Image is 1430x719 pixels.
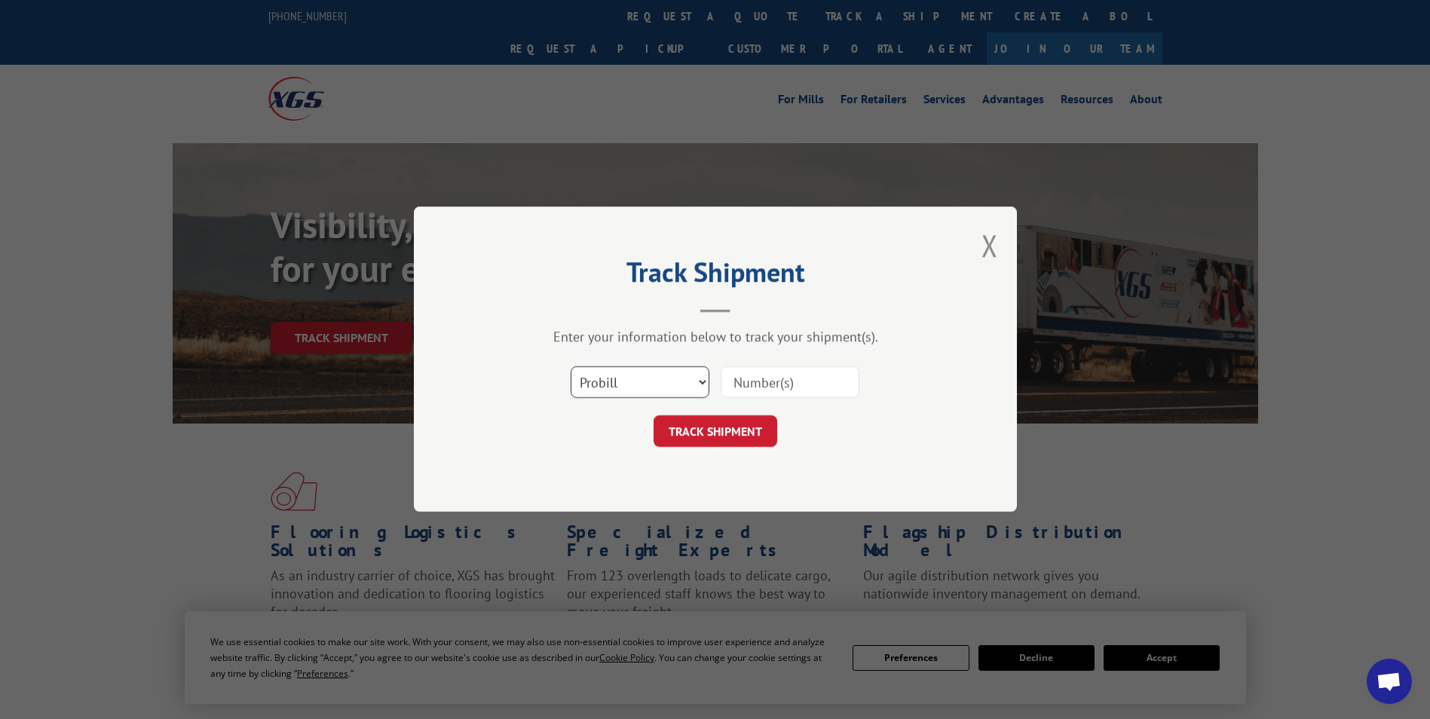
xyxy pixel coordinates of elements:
button: TRACK SHIPMENT [654,416,777,448]
button: Close modal [981,225,998,265]
input: Number(s) [721,367,859,399]
h2: Track Shipment [489,262,942,290]
a: Open chat [1367,659,1412,704]
div: Enter your information below to track your shipment(s). [489,329,942,346]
